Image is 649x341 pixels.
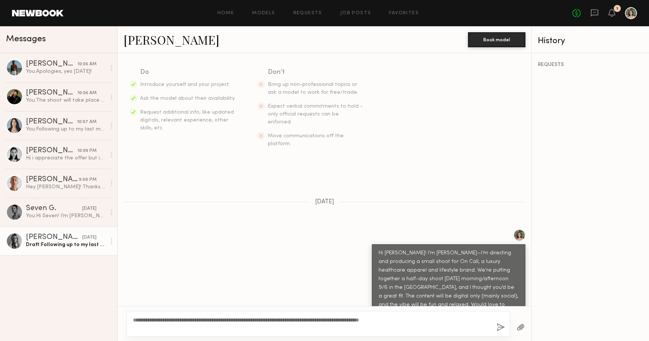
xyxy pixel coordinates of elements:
[538,37,643,45] div: History
[268,67,364,78] div: Don’t
[268,134,344,146] span: Move communications off the platform.
[140,67,236,78] div: Do
[26,155,106,162] div: Hi i appreciate the offer but im not available this weekend :/
[217,11,234,16] a: Home
[77,119,97,126] div: 10:07 AM
[26,118,77,126] div: [PERSON_NAME]
[26,147,77,155] div: [PERSON_NAME]
[379,249,519,327] div: Hi [PERSON_NAME]! I’m [PERSON_NAME]—I’m directing and producing a small shoot for On Call, a luxu...
[340,11,371,16] a: Job Posts
[26,89,77,97] div: [PERSON_NAME]
[77,147,97,155] div: 10:09 PM
[26,126,106,133] div: You: Following up to my last message – just realized I said 9/6 but it will be [DATE]. Let me kno...
[140,82,230,87] span: Introduce yourself and your project.
[468,32,525,47] button: Book model
[26,212,106,219] div: You: Hi Seven! I’m [PERSON_NAME]—I’m directing and producing a small shoot for On Call, a luxury ...
[77,61,97,68] div: 10:06 AM
[26,205,82,212] div: Seven G.
[26,97,106,104] div: You: The shoot will take place on the [GEOGRAPHIC_DATA] [DATE] so would require you to come into ...
[26,176,79,183] div: [PERSON_NAME]
[26,234,82,241] div: [PERSON_NAME]
[26,68,106,75] div: You: Apologies, yes [DATE]!
[79,176,97,183] div: 9:08 PM
[26,241,106,248] div: Draft: Following up to my last message – just realized I said 9/6 but it will be [DATE]. Let me k...
[140,96,235,101] span: Ask the model about their availability.
[252,11,275,16] a: Models
[268,82,358,95] span: Bring up non-professional topics or ask a model to work for free/trade.
[538,62,643,68] div: REQUESTS
[6,35,46,44] span: Messages
[468,36,525,42] a: Book model
[26,60,77,68] div: [PERSON_NAME]
[315,199,334,205] span: [DATE]
[268,104,363,125] span: Expect verbal commitments to hold - only official requests can be enforced.
[293,11,322,16] a: Requests
[26,183,106,191] div: Hey [PERSON_NAME]! Thanks so much for reaching out. Sounds like a fun opportunity and confirming ...
[124,32,219,48] a: [PERSON_NAME]
[82,205,97,212] div: [DATE]
[140,110,234,131] span: Request additional info, like updated digitals, relevant experience, other skills, etc.
[389,11,419,16] a: Favorites
[77,90,97,97] div: 10:06 AM
[616,7,618,11] div: 1
[82,234,97,241] div: [DATE]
